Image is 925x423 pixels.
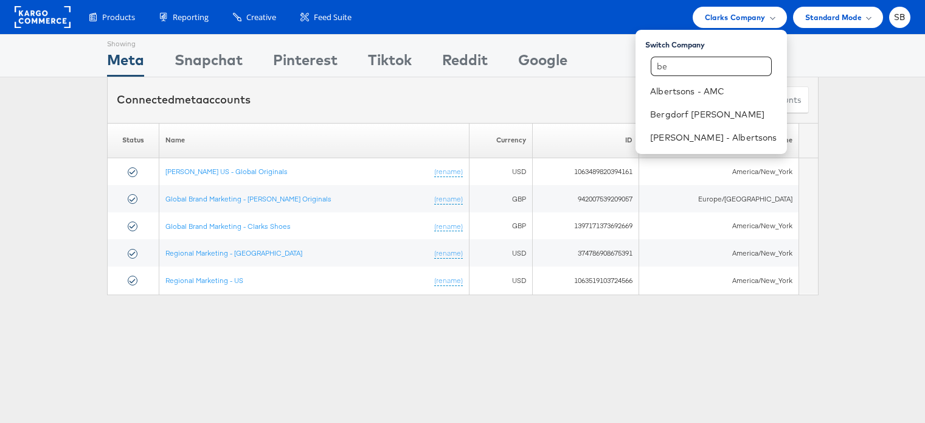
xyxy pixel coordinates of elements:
[650,108,777,121] a: Bergdorf [PERSON_NAME]
[639,239,799,267] td: America/New_York
[469,123,533,158] th: Currency
[102,12,135,23] span: Products
[107,123,159,158] th: Status
[639,267,799,294] td: America/New_York
[159,123,469,158] th: Name
[246,12,276,23] span: Creative
[165,194,331,203] a: Global Brand Marketing - [PERSON_NAME] Originals
[165,166,288,175] a: [PERSON_NAME] US - Global Originals
[107,49,144,77] div: Meta
[650,85,777,97] a: Albertsons - AMC
[469,158,533,185] td: USD
[434,166,462,177] a: (rename)
[469,239,533,267] td: USD
[469,185,533,212] td: GBP
[518,49,567,77] div: Google
[639,185,799,212] td: Europe/[GEOGRAPHIC_DATA]
[314,12,352,23] span: Feed Suite
[533,239,639,267] td: 374786908675391
[273,49,338,77] div: Pinterest
[434,194,462,204] a: (rename)
[165,221,291,230] a: Global Brand Marketing - Clarks Shoes
[175,93,203,107] span: meta
[650,131,777,144] a: [PERSON_NAME] - Albertsons
[165,275,243,284] a: Regional Marketing - US
[533,185,639,212] td: 942007539209057
[705,11,766,24] span: Clarks Company
[894,13,906,21] span: SB
[107,35,144,49] div: Showing
[117,92,251,108] div: Connected accounts
[469,267,533,294] td: USD
[639,212,799,240] td: America/New_York
[442,49,488,77] div: Reddit
[533,123,639,158] th: ID
[805,11,862,24] span: Standard Mode
[533,212,639,240] td: 1397171373692669
[165,248,302,257] a: Regional Marketing - [GEOGRAPHIC_DATA]
[175,49,243,77] div: Snapchat
[651,57,772,76] input: Search
[533,267,639,294] td: 1063519103724566
[434,221,462,231] a: (rename)
[173,12,209,23] span: Reporting
[434,248,462,258] a: (rename)
[639,158,799,185] td: America/New_York
[533,158,639,185] td: 1063489820394161
[368,49,412,77] div: Tiktok
[469,212,533,240] td: GBP
[645,35,786,50] div: Switch Company
[434,275,462,285] a: (rename)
